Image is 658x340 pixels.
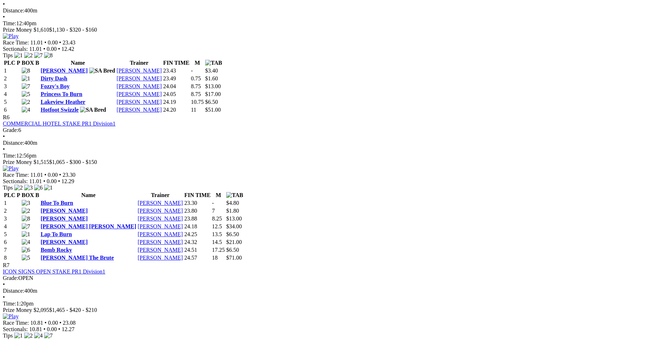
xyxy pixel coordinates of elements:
[4,239,21,246] td: 6
[41,239,87,245] a: [PERSON_NAME]
[47,46,57,52] span: 0.00
[184,231,211,238] td: 24.25
[34,52,43,59] img: 7
[212,239,222,245] text: 14.5
[205,75,218,81] span: $1.60
[138,200,183,206] a: [PERSON_NAME]
[44,333,53,339] img: 7
[163,91,190,98] td: 24.05
[3,301,655,307] div: 1:20pm
[3,326,28,332] span: Sectionals:
[22,200,30,206] img: 3
[212,231,222,237] text: 13.5
[62,46,74,52] span: 12.42
[35,192,39,198] span: B
[29,178,42,184] span: 11.01
[22,75,30,82] img: 1
[163,75,190,82] td: 23.49
[58,326,60,332] span: •
[14,333,23,339] img: 1
[3,20,16,26] span: Time:
[41,91,82,97] a: Princess To Burn
[3,7,24,14] span: Distance:
[41,216,87,222] a: [PERSON_NAME]
[3,153,16,159] span: Time:
[3,127,655,133] div: 6
[44,172,47,178] span: •
[3,281,5,287] span: •
[184,239,211,246] td: 24.32
[138,223,183,229] a: [PERSON_NAME]
[226,200,239,206] span: $4.80
[41,99,85,105] a: Lakeview Heather
[3,159,655,165] div: Prize Money $1,515
[40,192,137,199] th: Name
[3,127,18,133] span: Grade:
[22,99,30,105] img: 2
[41,200,73,206] a: Blue To Burn
[29,46,42,52] span: 11.01
[163,59,190,67] th: FIN TIME
[138,216,183,222] a: [PERSON_NAME]
[59,172,61,178] span: •
[3,288,24,294] span: Distance:
[47,326,57,332] span: 0.00
[62,326,74,332] span: 12.27
[3,165,18,172] img: Play
[49,307,97,313] span: $1,465 - $420 - $210
[4,223,21,230] td: 4
[117,68,162,74] a: [PERSON_NAME]
[43,46,46,52] span: •
[43,326,46,332] span: •
[138,231,183,237] a: [PERSON_NAME]
[41,231,72,237] a: Lap To Burn
[22,83,30,90] img: 7
[212,255,218,261] text: 18
[3,133,5,139] span: •
[3,333,13,339] span: Tips
[17,60,20,66] span: P
[191,91,201,97] text: 8.75
[22,247,30,253] img: 6
[80,107,106,113] img: SA Bred
[22,239,30,245] img: 4
[30,39,43,46] span: 11.01
[212,216,222,222] text: 8.25
[30,320,43,326] span: 10.81
[3,140,24,146] span: Distance:
[41,107,79,113] a: Hotfoot Swizzle
[205,60,222,66] img: TAB
[4,207,21,214] td: 2
[137,192,183,199] th: Trainer
[184,192,211,199] th: FIN TIME
[41,247,72,253] a: Bomb Rocky
[117,107,162,113] a: [PERSON_NAME]
[117,91,162,97] a: [PERSON_NAME]
[4,99,21,106] td: 5
[22,60,34,66] span: BOX
[40,59,116,67] th: Name
[4,246,21,254] td: 7
[48,39,58,46] span: 0.00
[205,68,218,74] span: $3.40
[205,107,221,113] span: $51.00
[22,91,30,97] img: 5
[29,326,42,332] span: 10.81
[191,83,201,89] text: 8.75
[212,200,214,206] text: -
[163,106,190,113] td: 24.20
[4,75,21,82] td: 2
[44,39,47,46] span: •
[3,27,655,33] div: Prize Money $1,610
[22,192,34,198] span: BOX
[226,255,242,261] span: $71.00
[49,27,97,33] span: $1,130 - $320 - $160
[63,320,76,326] span: 23.08
[3,114,10,120] span: R6
[3,1,5,7] span: •
[44,52,53,59] img: 8
[62,178,74,184] span: 12.29
[117,99,162,105] a: [PERSON_NAME]
[43,178,46,184] span: •
[22,68,30,74] img: 8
